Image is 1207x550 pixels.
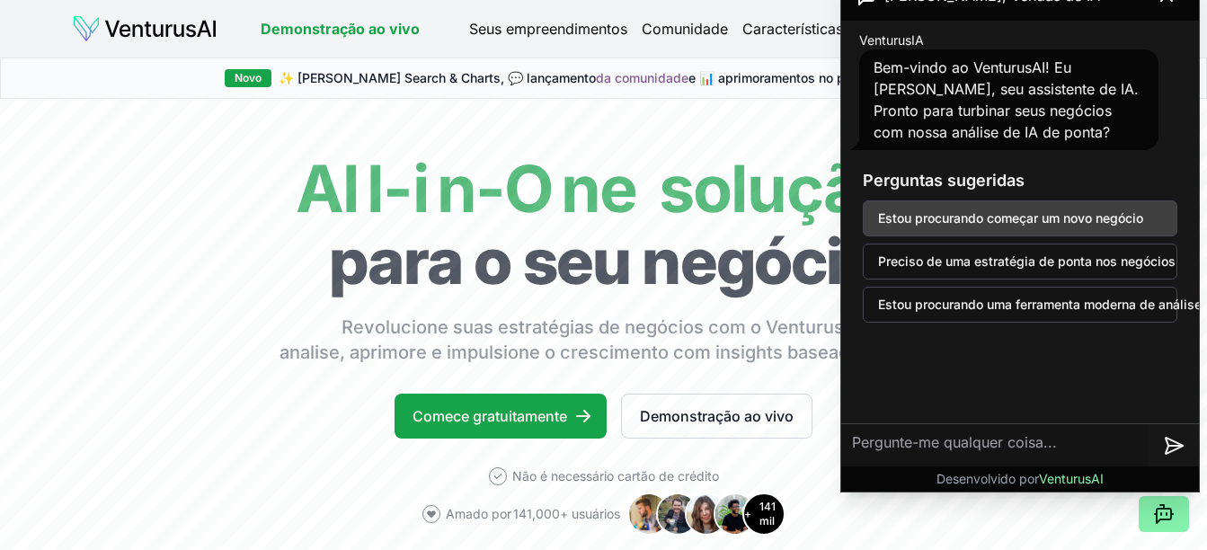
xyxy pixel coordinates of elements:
[395,394,607,439] a: Comece gratuitamente
[863,244,1177,279] button: Preciso de uma estratégia de ponta nos negócios
[642,18,728,40] a: Comunidade
[742,18,843,40] a: Características
[859,31,924,49] span: VenturusIA
[714,492,757,536] img: Avatar 4
[863,287,1177,323] button: Estou procurando uma ferramenta moderna de análise de negócios
[656,492,699,536] img: Avatar 2
[874,58,1139,141] span: Bem-vindo ao VenturusAI! Eu [PERSON_NAME], seu assistente de IA. Pronto para turbinar seus negóci...
[596,70,688,85] a: da comunidade
[72,14,217,43] img: logotipo
[469,18,627,40] a: Seus empreendimentos
[261,18,420,40] a: Demonstração ao vivo
[225,69,271,87] div: Novo
[413,405,567,427] font: Comece gratuitamente
[621,394,812,439] a: Demonstração ao vivo
[936,470,1104,488] p: Desenvolvido por
[685,492,728,536] img: Avatar 3
[863,200,1177,236] button: Estou procurando começar um novo negócio
[863,168,1177,193] h3: Perguntas sugeridas
[1039,471,1104,486] span: VenturusAI
[627,492,670,536] img: Avatar 1
[279,70,877,85] font: ✨ [PERSON_NAME] Search & Charts, 💬 lançamento e 📊 aprimoramentos no painel!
